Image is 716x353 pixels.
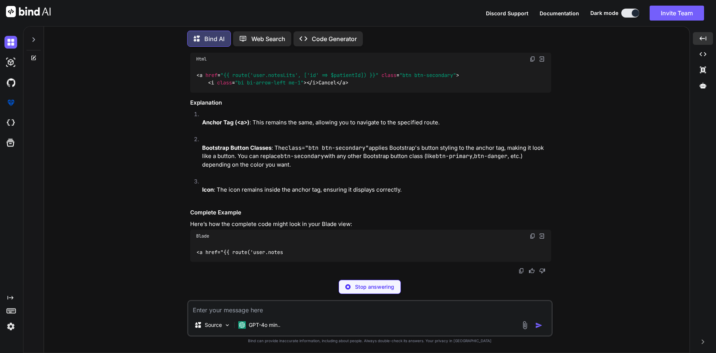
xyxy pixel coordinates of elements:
[307,80,318,86] span: </ >
[205,321,222,329] p: Source
[190,220,551,229] p: Here’s how the complete code might look in your Blade view:
[211,80,214,86] span: i
[190,208,551,217] h3: Complete Example
[280,152,324,160] code: btn-secondary
[202,118,551,127] p: : This remains the same, allowing you to navigate to the specified route.
[529,268,535,274] img: like
[539,268,545,274] img: dislike
[196,233,209,239] span: Blade
[4,320,17,333] img: settings
[486,10,528,16] span: Discord Support
[220,72,379,78] span: "{{ route('user.notesLits', ['id' => $patientId]) }}"
[187,338,553,344] p: Bind can provide inaccurate information, including about people. Always double-check its answers....
[200,72,202,78] span: a
[590,9,618,17] span: Dark mode
[540,10,579,16] span: Documentation
[4,96,17,109] img: premium
[217,80,232,86] span: class
[285,144,369,152] code: class="btn btn-secondary"
[4,76,17,89] img: githubDark
[474,152,508,160] code: btn-danger
[202,186,214,193] strong: Icon
[312,34,357,43] p: Code Generator
[355,283,394,291] p: Stop answering
[202,186,551,194] p: : The icon remains inside the anchor tag, ensuring it displays correctly.
[535,322,543,329] img: icon
[205,72,217,78] span: href
[196,71,459,87] code: Cancel
[196,248,284,256] code: <a href="{{ route('user.notes
[518,268,524,274] img: copy
[538,56,545,62] img: Open in Browser
[538,233,545,239] img: Open in Browser
[197,72,459,78] span: < = = >
[381,72,396,78] span: class
[6,6,51,17] img: Bind AI
[235,80,304,86] span: "bi bi-arrow-left me-1"
[202,119,249,126] strong: Anchor Tag ( )
[342,80,345,86] span: a
[238,321,246,329] img: GPT-4o mini
[4,56,17,69] img: darkAi-studio
[249,321,280,329] p: GPT-4o min..
[202,144,551,169] p: : The applies Bootstrap's button styling to the anchor tag, making it look like a button. You can...
[486,9,528,17] button: Discord Support
[4,36,17,49] img: darkChat
[399,72,456,78] span: "btn btn-secondary"
[313,80,315,86] span: i
[251,34,285,43] p: Web Search
[208,80,307,86] span: < = >
[540,9,579,17] button: Documentation
[436,152,472,160] code: btn-primary
[237,119,247,126] code: <a>
[224,322,230,328] img: Pick Models
[196,56,207,62] span: Html
[650,6,704,21] button: Invite Team
[4,117,17,129] img: cloudideIcon
[336,80,348,86] span: </ >
[521,321,529,329] img: attachment
[530,233,536,239] img: copy
[190,99,551,107] h3: Explanation
[204,34,224,43] p: Bind AI
[202,144,271,151] strong: Bootstrap Button Classes
[530,56,536,62] img: copy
